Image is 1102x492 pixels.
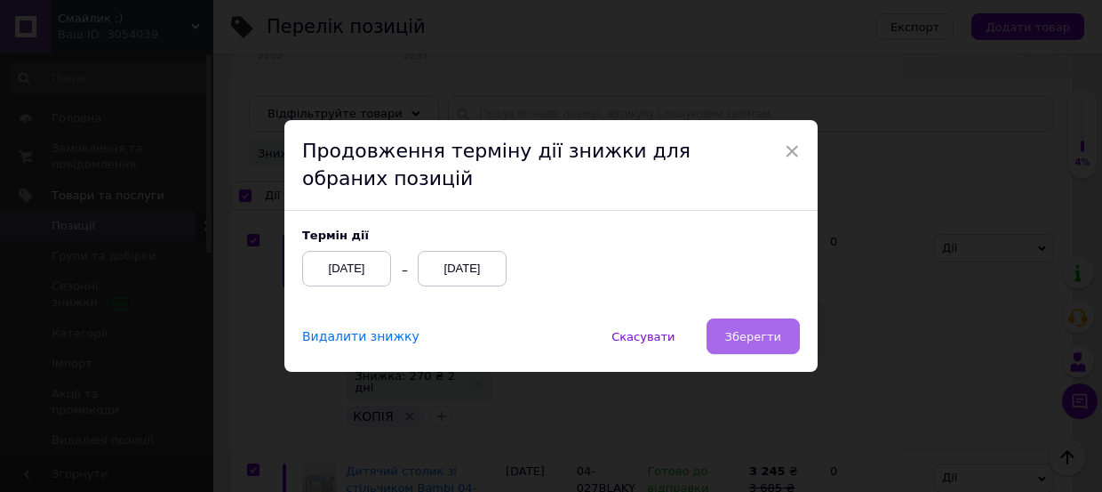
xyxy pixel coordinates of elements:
label: Термін дії [302,229,551,242]
button: Скасувати [593,319,693,354]
span: Скасувати [611,330,675,343]
button: Зберегти [707,319,800,354]
span: Видалити знижку [302,329,419,344]
span: Зберегти [725,330,781,343]
div: [DATE] [302,251,391,286]
span: × [784,136,800,166]
span: Продовження терміну дії знижки для обраних позицій [302,140,691,190]
div: [DATE] [418,251,507,286]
